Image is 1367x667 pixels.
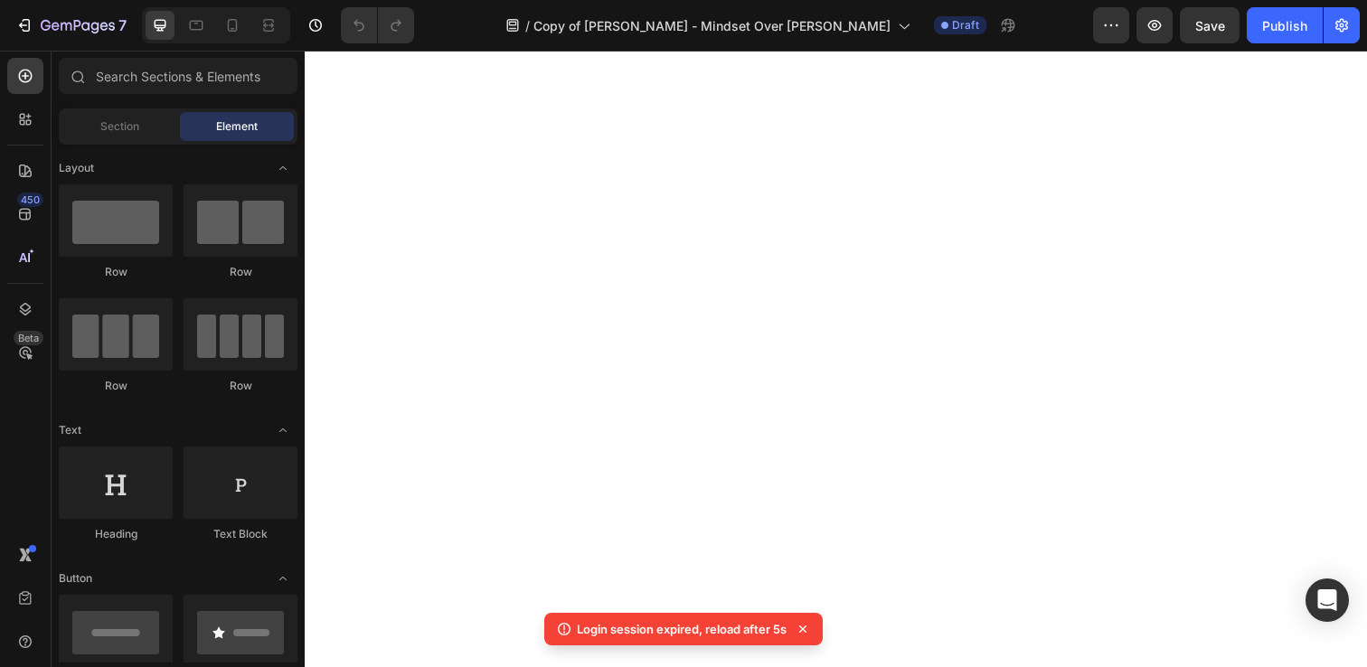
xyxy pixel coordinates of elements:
[59,160,94,176] span: Layout
[59,264,173,280] div: Row
[1195,18,1225,33] span: Save
[525,16,530,35] span: /
[341,7,414,43] div: Undo/Redo
[1180,7,1240,43] button: Save
[7,7,135,43] button: 7
[100,118,139,135] span: Section
[59,570,92,587] span: Button
[118,14,127,36] p: 7
[17,193,43,207] div: 450
[184,264,297,280] div: Row
[59,422,81,438] span: Text
[533,16,891,35] span: Copy of [PERSON_NAME] - Mindset Over [PERSON_NAME]
[577,620,787,638] p: Login session expired, reload after 5s
[269,416,297,445] span: Toggle open
[269,564,297,593] span: Toggle open
[184,526,297,542] div: Text Block
[14,331,43,345] div: Beta
[184,378,297,394] div: Row
[59,58,297,94] input: Search Sections & Elements
[1262,16,1307,35] div: Publish
[216,118,258,135] span: Element
[59,526,173,542] div: Heading
[59,378,173,394] div: Row
[1306,578,1349,622] div: Open Intercom Messenger
[1247,7,1323,43] button: Publish
[952,17,979,33] span: Draft
[305,51,1367,667] iframe: Design area
[269,154,297,183] span: Toggle open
